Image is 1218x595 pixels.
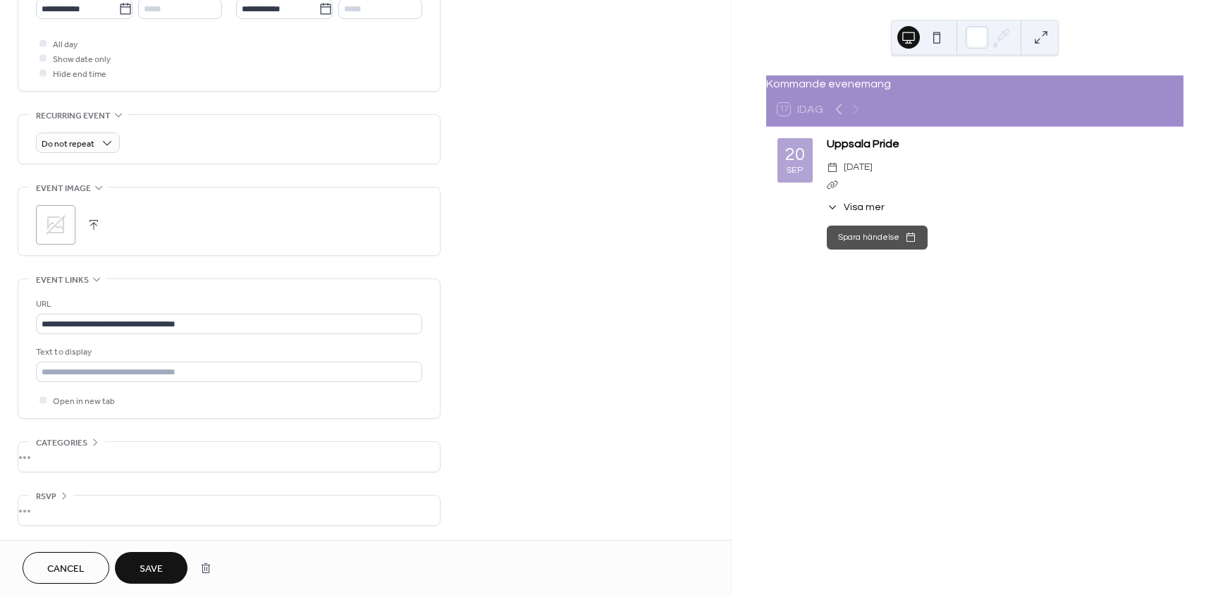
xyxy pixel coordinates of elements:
[827,138,899,149] a: Uppsala Pride
[115,552,187,584] button: Save
[36,181,91,196] span: Event image
[844,159,873,176] span: [DATE]
[785,146,805,164] div: 20
[36,273,89,288] span: Event links
[827,200,838,215] div: ​
[827,226,928,250] button: Spara händelse
[827,200,885,215] button: ​Visa mer
[36,345,419,360] div: Text to display
[36,109,111,123] span: Recurring event
[140,562,163,577] span: Save
[827,159,838,176] div: ​
[23,552,109,584] button: Cancel
[53,52,111,67] span: Show date only
[53,67,106,82] span: Hide end time
[766,75,1183,92] div: Kommande evenemang
[36,436,87,450] span: Categories
[787,166,803,176] div: sep
[47,562,85,577] span: Cancel
[18,442,440,472] div: •••
[36,489,56,504] span: RSVP
[844,200,885,215] span: Visa mer
[53,394,115,409] span: Open in new tab
[18,496,440,525] div: •••
[827,176,838,193] div: ​
[53,37,78,52] span: All day
[36,205,75,245] div: ;
[42,136,94,152] span: Do not repeat
[36,297,419,312] div: URL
